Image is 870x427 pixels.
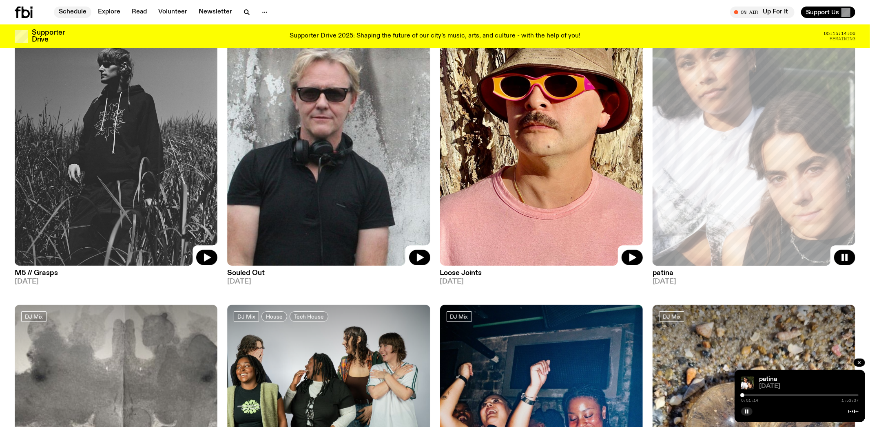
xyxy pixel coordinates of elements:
[127,7,152,18] a: Read
[440,278,643,285] span: [DATE]
[194,7,237,18] a: Newsletter
[15,278,217,285] span: [DATE]
[659,311,684,322] a: DJ Mix
[663,314,681,320] span: DJ Mix
[227,270,430,277] h3: Souled Out
[824,31,855,36] span: 05:15:14:06
[54,7,91,18] a: Schedule
[290,33,580,40] p: Supporter Drive 2025: Shaping the future of our city’s music, arts, and culture - with the help o...
[227,278,430,285] span: [DATE]
[261,311,287,322] a: House
[15,266,217,285] a: M5 // Grasps[DATE]
[730,7,795,18] button: On AirUp For It
[801,7,855,18] button: Support Us
[266,314,283,320] span: House
[153,7,192,18] a: Volunteer
[440,270,643,277] h3: Loose Joints
[759,383,859,390] span: [DATE]
[440,266,643,285] a: Loose Joints[DATE]
[653,270,855,277] h3: patina
[93,7,125,18] a: Explore
[15,270,217,277] h3: M5 // Grasps
[25,314,43,320] span: DJ Mix
[741,398,758,403] span: 0:01:14
[830,37,855,41] span: Remaining
[237,314,255,320] span: DJ Mix
[841,398,859,403] span: 1:53:37
[234,311,259,322] a: DJ Mix
[32,29,64,43] h3: Supporter Drive
[21,311,46,322] a: DJ Mix
[806,9,839,16] span: Support Us
[447,311,472,322] a: DJ Mix
[294,314,324,320] span: Tech House
[653,278,855,285] span: [DATE]
[759,376,777,383] a: patina
[450,314,468,320] span: DJ Mix
[290,311,328,322] a: Tech House
[227,266,430,285] a: Souled Out[DATE]
[653,266,855,285] a: patina[DATE]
